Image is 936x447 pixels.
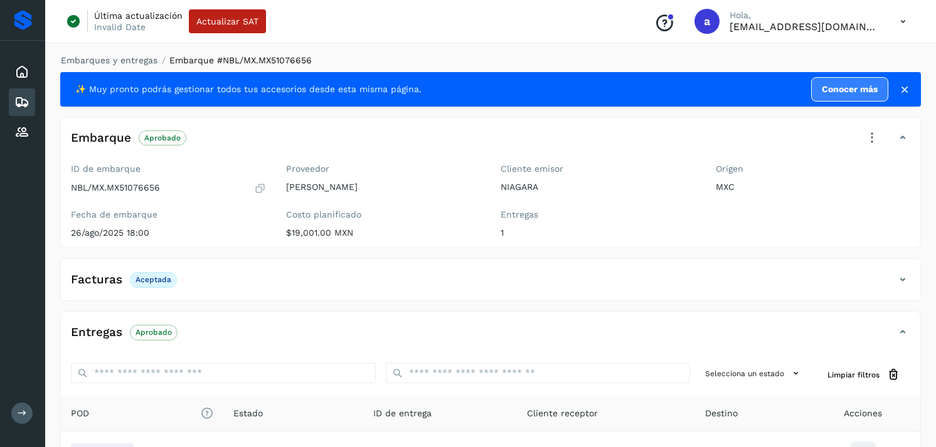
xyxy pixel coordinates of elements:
div: FacturasAceptada [61,269,920,300]
label: Fecha de embarque [71,209,266,220]
p: NBL/MX.MX51076656 [71,182,160,193]
p: MXC [716,182,911,192]
button: Selecciona un estado [700,363,807,384]
h4: Facturas [71,273,122,287]
label: Proveedor [286,164,481,174]
div: EmbarqueAprobado [61,127,920,159]
span: Actualizar SAT [196,17,258,26]
p: Invalid Date [94,21,146,33]
span: Embarque #NBL/MX.MX51076656 [169,55,312,65]
label: Entregas [501,209,696,220]
p: Aprobado [144,134,181,142]
button: Actualizar SAT [189,9,266,33]
h4: Entregas [71,325,122,340]
span: Acciones [844,407,882,420]
div: Inicio [9,58,35,86]
span: Cliente receptor [527,407,598,420]
label: Costo planificado [286,209,481,220]
a: Embarques y entregas [61,55,157,65]
p: NIAGARA [501,182,696,192]
span: ✨ Muy pronto podrás gestionar todos tus accesorios desde esta misma página. [75,83,422,96]
div: Proveedores [9,118,35,146]
div: EntregasAprobado [61,322,920,353]
p: 26/ago/2025 18:00 [71,228,266,238]
span: ID de entrega [373,407,432,420]
button: Limpiar filtros [817,363,910,386]
label: Origen [716,164,911,174]
label: ID de embarque [71,164,266,174]
p: [PERSON_NAME] [286,182,481,192]
span: POD [71,407,213,420]
span: Estado [233,407,263,420]
div: Embarques [9,88,35,116]
span: Destino [705,407,738,420]
p: Hola, [730,10,880,21]
p: $19,001.00 MXN [286,228,481,238]
span: Limpiar filtros [827,369,880,381]
h4: Embarque [71,131,131,145]
p: 1 [501,228,696,238]
p: alejperez@niagarawater.com [730,21,880,33]
p: Última actualización [94,10,183,21]
p: Aceptada [136,275,171,284]
a: Conocer más [811,77,888,102]
nav: breadcrumb [60,54,921,67]
label: Cliente emisor [501,164,696,174]
p: Aprobado [136,328,172,337]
